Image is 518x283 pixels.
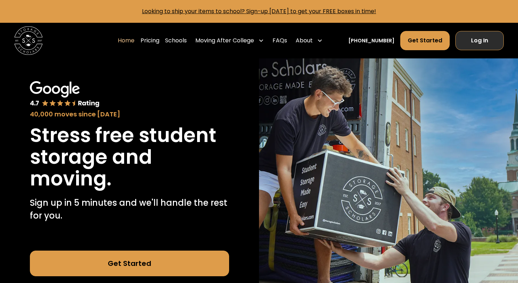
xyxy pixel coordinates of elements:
[30,81,100,108] img: Google 4.7 star rating
[165,31,187,51] a: Schools
[30,196,229,222] p: Sign up in 5 minutes and we'll handle the rest for you.
[30,109,229,119] div: 40,000 moves since [DATE]
[142,7,376,15] a: Looking to ship your items to school? Sign-up [DATE] to get your FREE boxes in time!
[455,31,504,50] a: Log In
[192,31,267,51] div: Moving After College
[141,31,159,51] a: Pricing
[14,26,43,55] img: Storage Scholars main logo
[273,31,287,51] a: FAQs
[118,31,134,51] a: Home
[195,36,254,45] div: Moving After College
[30,125,229,189] h1: Stress free student storage and moving.
[30,251,229,276] a: Get Started
[348,37,395,44] a: [PHONE_NUMBER]
[293,31,326,51] div: About
[400,31,450,50] a: Get Started
[296,36,313,45] div: About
